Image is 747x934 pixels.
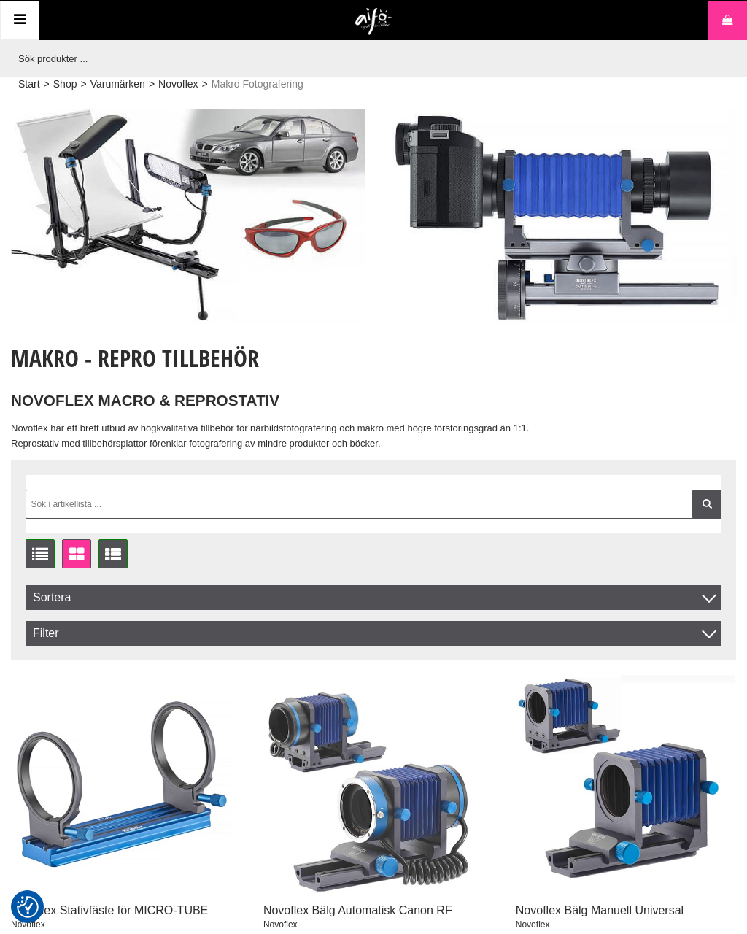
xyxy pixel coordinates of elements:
h2: NOVOFLEX MACRO & REPROSTATIV [11,390,571,412]
input: Sök produkter ... [11,40,729,77]
h1: Makro - Repro Tillbehör [11,342,571,374]
a: Novoflex [158,77,198,92]
span: Novoflex [11,919,45,930]
span: > [80,77,86,92]
a: Novoflex Bälg Manuell Universal [516,904,684,916]
a: Filtrera [692,490,721,519]
a: Listvisning [26,539,55,568]
img: Revisit consent button [17,896,39,918]
img: Annons:001 ban-novmacro-001.jpg [11,109,365,325]
input: Sök i artikellista ... [26,490,721,519]
a: Shop [53,77,77,92]
span: > [149,77,155,92]
a: Novoflex Bälg Automatisk Canon RF [263,904,452,916]
a: Start [18,77,40,92]
span: Makro Fotografering [212,77,303,92]
img: Novoflex Bälg Automatisk Canon RF [263,675,483,895]
span: Novoflex [516,919,550,930]
span: > [202,77,208,92]
img: logo.png [355,8,392,36]
img: Novoflex Bälg Manuell Universal [516,675,735,895]
a: Utökad listvisning [98,539,128,568]
a: Novoflex Stativfäste för MICRO-TUBE [11,904,208,916]
span: > [44,77,50,92]
a: Fönstervisning [62,539,91,568]
img: Annons:002 ban-novmacro-005.jpg [383,109,737,325]
span: Novoflex [263,919,298,930]
p: Novoflex har ett brett utbud av högkvalitativa tillbehör för närbildsfotografering och makro med ... [11,421,571,452]
a: Varumärken [90,77,145,92]
span: Sortera [26,585,721,610]
img: Novoflex Stativfäste för MICRO-TUBE [11,675,231,895]
button: Samtyckesinställningar [17,894,39,920]
div: Filter [26,621,721,646]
